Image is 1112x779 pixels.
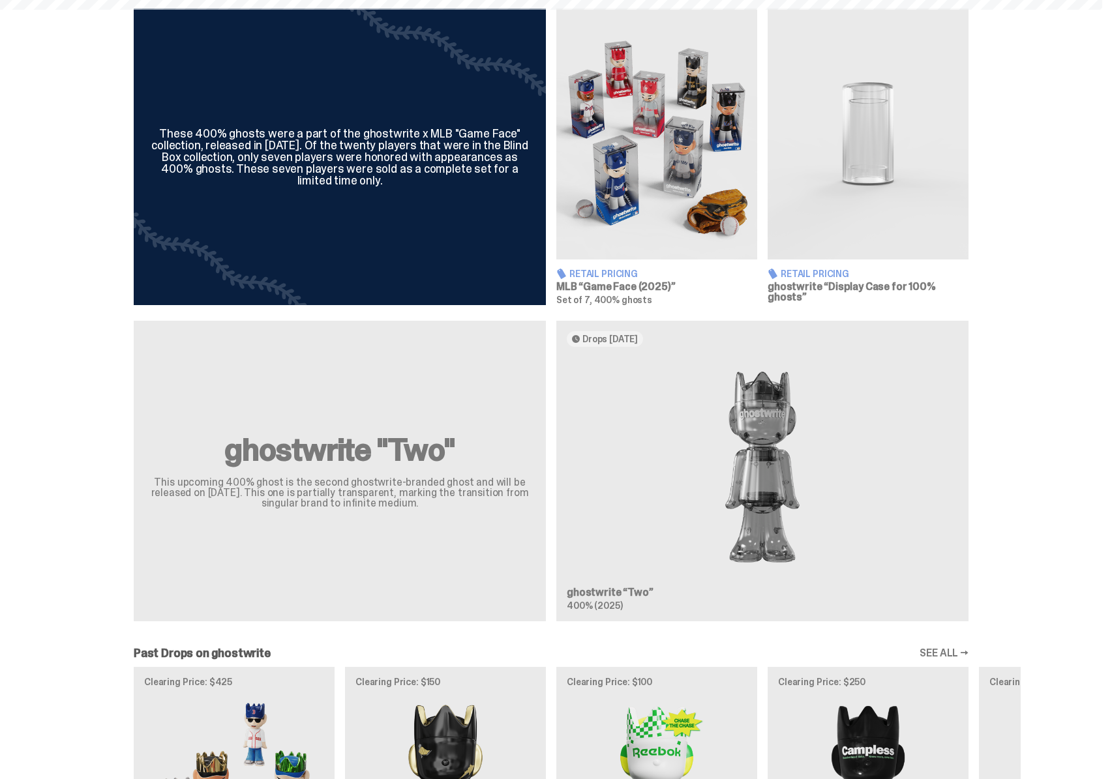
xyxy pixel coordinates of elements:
span: Retail Pricing [781,269,849,278]
h2: ghostwrite "Two" [149,434,530,465]
a: SEE ALL → [920,648,969,658]
span: Set of 7, 400% ghosts [556,294,652,306]
img: Two [567,357,958,578]
div: These 400% ghosts were a part of the ghostwrite x MLB "Game Face" collection, released in [DATE].... [149,128,530,186]
a: Game Face (2025) Retail Pricing [556,8,757,304]
img: Game Face (2025) [556,8,757,259]
span: 400% (2025) [567,600,622,611]
h3: MLB “Game Face (2025)” [556,282,757,292]
p: This upcoming 400% ghost is the second ghostwrite-branded ghost and will be released on [DATE]. T... [149,477,530,508]
span: Drops [DATE] [582,334,638,344]
h3: ghostwrite “Two” [567,587,958,598]
span: Retail Pricing [569,269,638,278]
h3: ghostwrite “Display Case for 100% ghosts” [768,282,969,302]
p: Clearing Price: $425 [144,677,324,686]
p: Clearing Price: $100 [567,677,747,686]
h2: Past Drops on ghostwrite [134,647,271,659]
img: Display Case for 100% ghosts [768,8,969,259]
p: Clearing Price: $150 [355,677,535,686]
p: Clearing Price: $250 [778,677,958,686]
a: Display Case for 100% ghosts Retail Pricing [768,8,969,304]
